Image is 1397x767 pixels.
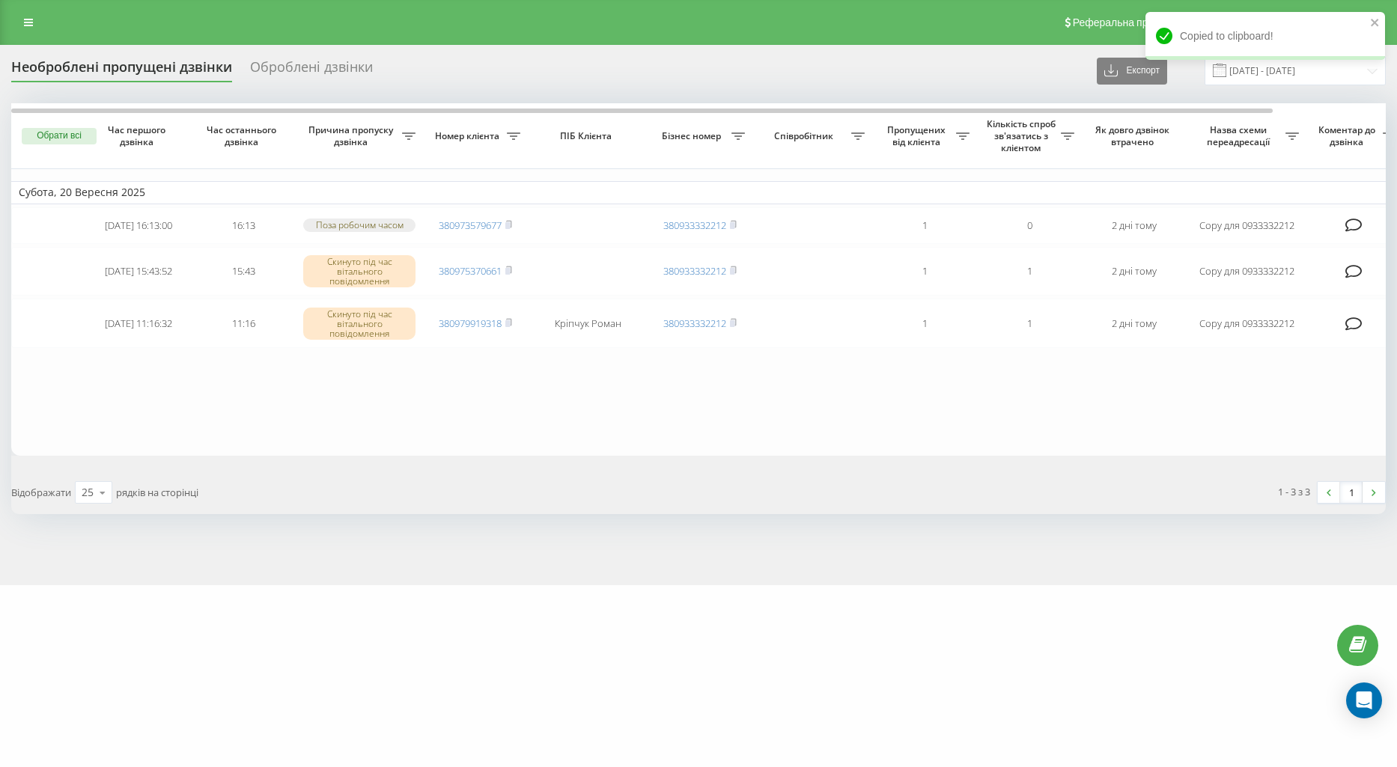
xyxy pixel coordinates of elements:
span: Кількість спроб зв'язатись з клієнтом [984,118,1061,153]
span: рядків на сторінці [116,486,198,499]
a: 380933332212 [663,219,726,232]
span: Причина пропуску дзвінка [303,124,402,147]
td: [DATE] 11:16:32 [86,299,191,348]
span: Бізнес номер [655,130,731,142]
td: 16:13 [191,207,296,244]
div: Необроблені пропущені дзвінки [11,59,232,82]
span: ПІБ Клієнта [541,130,635,142]
div: Скинуто під час вітального повідомлення [303,308,416,340]
span: Реферальна програма [1073,16,1183,28]
div: Copied to clipboard! [1145,12,1385,60]
button: close [1370,16,1381,31]
div: Оброблені дзвінки [250,59,373,82]
td: Copy для 0933332212 [1187,207,1306,244]
td: [DATE] 15:43:52 [86,247,191,296]
div: 1 - 3 з 3 [1278,484,1310,499]
a: 380933332212 [663,264,726,278]
span: Назва схеми переадресації [1194,124,1285,147]
td: 1 [872,247,977,296]
span: Як довго дзвінок втрачено [1094,124,1175,147]
td: 15:43 [191,247,296,296]
td: 2 дні тому [1082,207,1187,244]
td: Copy для 0933332212 [1187,299,1306,348]
td: 1 [872,207,977,244]
span: Співробітник [760,130,851,142]
a: 380979919318 [439,317,502,330]
div: Open Intercom Messenger [1346,682,1382,718]
div: Скинуто під час вітального повідомлення [303,255,416,288]
a: 380973579677 [439,219,502,232]
td: [DATE] 16:13:00 [86,207,191,244]
td: 2 дні тому [1082,299,1187,348]
span: Час першого дзвінка [98,124,179,147]
a: 380975370661 [439,264,502,278]
a: 1 [1340,482,1363,503]
div: Поза робочим часом [303,219,416,231]
td: Кріпчук Роман [528,299,648,348]
span: Номер клієнта [430,130,507,142]
a: 380933332212 [663,317,726,330]
span: Час останнього дзвінка [203,124,284,147]
div: 25 [82,485,94,500]
td: 2 дні тому [1082,247,1187,296]
td: Copy для 0933332212 [1187,247,1306,296]
td: 1 [977,247,1082,296]
td: 0 [977,207,1082,244]
td: 1 [872,299,977,348]
button: Обрати всі [22,128,97,144]
td: 11:16 [191,299,296,348]
span: Пропущених від клієнта [880,124,956,147]
span: Відображати [11,486,71,499]
td: 1 [977,299,1082,348]
span: Коментар до дзвінка [1314,124,1383,147]
button: Експорт [1097,58,1167,85]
